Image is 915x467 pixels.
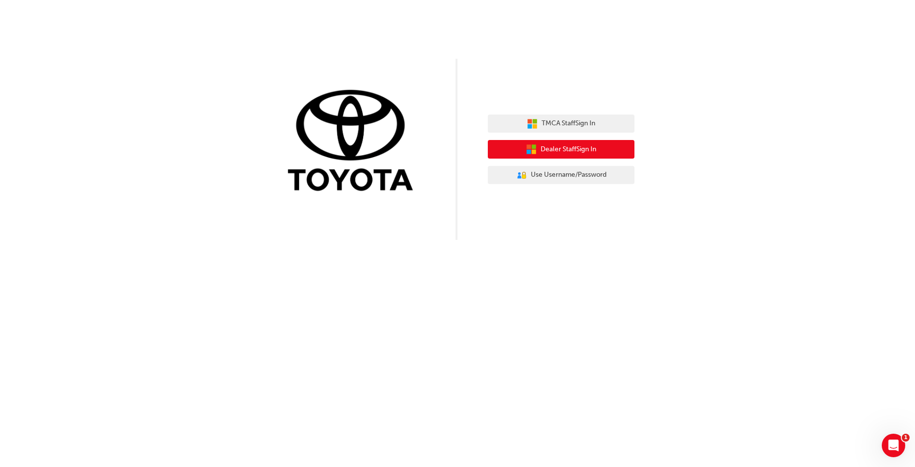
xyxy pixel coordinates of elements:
[542,118,595,129] span: TMCA Staff Sign In
[541,144,596,155] span: Dealer Staff Sign In
[531,169,607,181] span: Use Username/Password
[488,166,634,185] button: Use Username/Password
[488,115,634,133] button: TMCA StaffSign In
[882,434,905,457] iframe: Intercom live chat
[488,140,634,159] button: Dealer StaffSign In
[281,88,427,196] img: Trak
[902,434,910,442] span: 1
